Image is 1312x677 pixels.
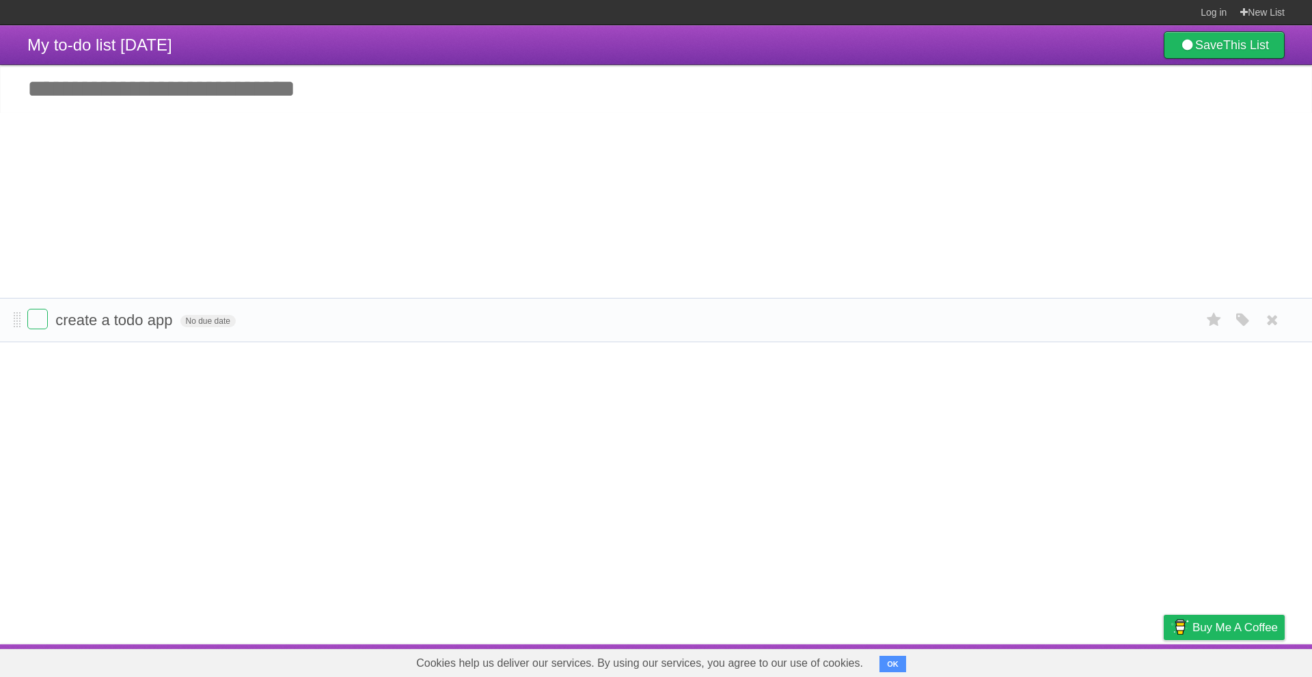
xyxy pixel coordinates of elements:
[1164,31,1285,59] a: SaveThis List
[1223,38,1269,52] b: This List
[1201,309,1227,331] label: Star task
[1146,648,1181,674] a: Privacy
[180,315,236,327] span: No due date
[27,309,48,329] label: Done
[1027,648,1082,674] a: Developers
[402,650,877,677] span: Cookies help us deliver our services. By using our services, you agree to our use of cookies.
[1192,616,1278,639] span: Buy me a coffee
[1171,616,1189,639] img: Buy me a coffee
[1164,615,1285,640] a: Buy me a coffee
[27,36,172,54] span: My to-do list [DATE]
[1099,648,1130,674] a: Terms
[1199,648,1285,674] a: Suggest a feature
[55,312,176,329] span: create a todo app
[982,648,1011,674] a: About
[879,656,906,672] button: OK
